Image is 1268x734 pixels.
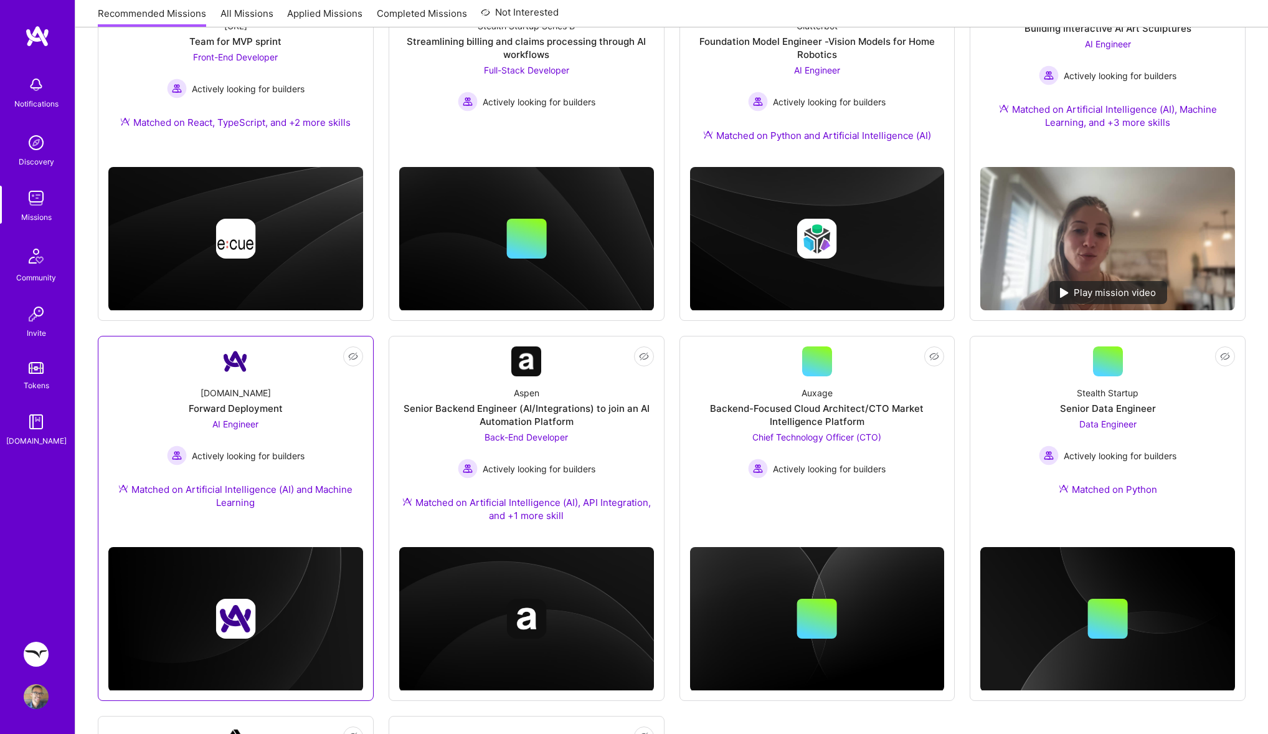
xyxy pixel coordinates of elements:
[24,379,49,392] div: Tokens
[1064,449,1176,462] span: Actively looking for builders
[1059,483,1157,496] div: Matched on Python
[999,103,1009,113] img: Ateam Purple Icon
[1220,351,1230,361] i: icon EyeClosed
[485,432,568,442] span: Back-End Developer
[506,599,546,639] img: Company logo
[21,684,52,709] a: User Avatar
[483,462,595,475] span: Actively looking for builders
[1039,65,1059,85] img: Actively looking for builders
[514,386,539,399] div: Aspen
[399,547,654,692] img: cover
[1024,22,1191,35] div: Building Interactive AI Art Sculptures
[748,92,768,112] img: Actively looking for builders
[24,409,49,434] img: guide book
[511,346,541,376] img: Company Logo
[690,167,945,311] img: cover
[6,434,67,447] div: [DOMAIN_NAME]
[220,346,250,376] img: Company Logo
[399,496,654,522] div: Matched on Artificial Intelligence (AI), API Integration, and +1 more skill
[24,302,49,326] img: Invite
[167,446,187,465] img: Actively looking for builders
[21,211,52,224] div: Missions
[212,419,258,429] span: AI Engineer
[481,5,559,27] a: Not Interested
[797,219,837,259] img: Company logo
[980,167,1235,310] img: No Mission
[201,386,271,399] div: [DOMAIN_NAME]
[1077,386,1138,399] div: Stealth Startup
[690,35,945,61] div: Foundation Model Engineer -Vision Models for Home Robotics
[108,346,363,524] a: Company Logo[DOMAIN_NAME]Forward DeploymentAI Engineer Actively looking for buildersActively look...
[402,497,412,507] img: Ateam Purple Icon
[1049,281,1167,304] div: Play mission video
[189,35,282,48] div: Team for MVP sprint
[1060,402,1156,415] div: Senior Data Engineer
[748,459,768,479] img: Actively looking for builders
[16,271,56,284] div: Community
[794,65,840,75] span: AI Engineer
[484,65,569,75] span: Full-Stack Developer
[703,129,931,142] div: Matched on Python and Artificial Intelligence (AI)
[1079,419,1137,429] span: Data Engineer
[348,351,358,361] i: icon EyeClosed
[752,432,881,442] span: Chief Technology Officer (CTO)
[1059,484,1069,493] img: Ateam Purple Icon
[399,346,654,537] a: Company LogoAspenSenior Backend Engineer (AI/Integrations) to join an AI Automation PlatformBack-...
[193,52,278,62] span: Front-End Developer
[108,547,363,692] img: cover
[14,97,59,110] div: Notifications
[21,642,52,667] a: Freed: Enterprise healthcare AI integration tool
[399,402,654,428] div: Senior Backend Engineer (AI/Integrations) to join an AI Automation Platform
[980,547,1235,692] img: cover
[24,130,49,155] img: discovery
[220,7,273,27] a: All Missions
[399,167,654,311] img: cover
[215,599,255,639] img: Company logo
[189,402,283,415] div: Forward Deployment
[24,186,49,211] img: teamwork
[108,167,363,311] img: cover
[802,386,833,399] div: Auxage
[458,459,478,479] img: Actively looking for builders
[690,547,945,692] img: cover
[192,449,305,462] span: Actively looking for builders
[24,684,49,709] img: User Avatar
[29,362,44,374] img: tokens
[21,241,51,271] img: Community
[980,346,1235,513] a: Stealth StartupSenior Data EngineerData Engineer Actively looking for buildersActively looking fo...
[24,642,49,667] img: Freed: Enterprise healthcare AI integration tool
[980,103,1235,129] div: Matched on Artificial Intelligence (AI), Machine Learning, and +3 more skills
[192,82,305,95] span: Actively looking for builders
[1085,39,1131,49] span: AI Engineer
[167,79,187,98] img: Actively looking for builders
[118,484,128,493] img: Ateam Purple Icon
[483,95,595,108] span: Actively looking for builders
[27,326,46,340] div: Invite
[690,402,945,428] div: Backend-Focused Cloud Architect/CTO Market Intelligence Platform
[24,72,49,97] img: bell
[773,95,886,108] span: Actively looking for builders
[25,25,50,47] img: logo
[1039,446,1059,465] img: Actively looking for builders
[287,7,362,27] a: Applied Missions
[1064,69,1176,82] span: Actively looking for builders
[120,116,351,129] div: Matched on React, TypeScript, and +2 more skills
[98,7,206,27] a: Recommended Missions
[690,346,945,513] a: AuxageBackend-Focused Cloud Architect/CTO Market Intelligence PlatformChief Technology Officer (C...
[215,219,255,259] img: Company logo
[399,35,654,61] div: Streamlining billing and claims processing through AI workflows
[19,155,54,168] div: Discovery
[703,130,713,140] img: Ateam Purple Icon
[377,7,467,27] a: Completed Missions
[1060,288,1069,298] img: play
[458,92,478,112] img: Actively looking for builders
[639,351,649,361] i: icon EyeClosed
[773,462,886,475] span: Actively looking for builders
[108,483,363,509] div: Matched on Artificial Intelligence (AI) and Machine Learning
[120,117,130,126] img: Ateam Purple Icon
[929,351,939,361] i: icon EyeClosed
